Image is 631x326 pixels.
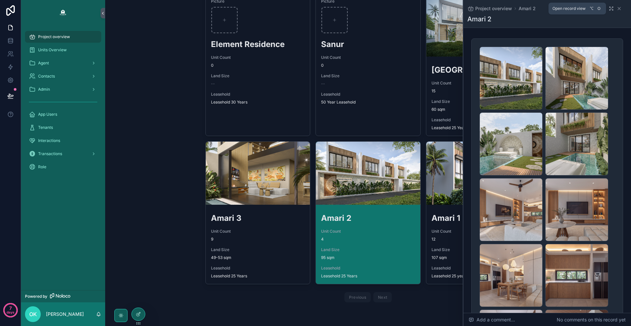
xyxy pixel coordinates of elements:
[9,305,12,312] p: 7
[206,142,310,205] div: AMARI-3-NEW-(4).jpg
[21,26,105,181] div: scrollable content
[25,122,101,133] a: Tenants
[25,161,101,173] a: Role
[205,141,311,284] a: Amari 3Unit Count9Land Size49-53 sqmLeaseholdLeasehold 25 Years
[211,229,305,234] span: Unit Count
[211,92,305,97] span: Leasehold
[432,213,526,223] h2: Amari 1
[25,83,101,95] a: Admin
[432,81,526,86] span: Unit Count
[321,55,415,60] span: Unit Count
[211,237,305,242] span: 9
[321,247,415,252] span: Land Size
[432,107,526,112] span: 60 sqm
[321,81,325,86] span: --
[432,266,526,271] span: Leasehold
[589,6,594,11] span: ⌥
[29,310,37,318] span: OK
[432,125,526,130] span: Leasehold 25 Years
[321,100,415,105] span: 50 Year Leasehold
[211,73,305,79] span: Land Size
[321,255,415,260] span: 95 sqm
[38,164,46,170] span: Role
[467,5,512,12] a: Project overview
[211,213,305,223] h2: Amari 3
[25,31,101,43] a: Project overview
[211,81,215,86] span: --
[21,290,105,302] a: Powered by
[467,14,491,24] h1: Amari 2
[7,308,14,317] p: days
[432,64,526,75] h2: [GEOGRAPHIC_DATA]
[321,63,415,68] span: 0
[25,57,101,69] a: Agent
[38,60,49,66] span: Agent
[211,247,305,252] span: Land Size
[321,229,415,234] span: Unit Count
[38,138,60,143] span: Interactions
[25,70,101,82] a: Contacts
[25,108,101,120] a: App Users
[211,39,305,50] h2: Element Residence
[596,6,601,11] span: O
[321,237,415,242] span: 4
[25,135,101,147] a: Interactions
[25,148,101,160] a: Transactions
[432,255,526,260] span: 107 sqm
[211,266,305,271] span: Leasehold
[552,6,586,11] span: Open record view
[25,294,47,299] span: Powered by
[25,44,101,56] a: Units Overview
[38,34,70,39] span: Project overview
[211,255,305,260] span: 49-53 sqm
[46,311,84,317] p: [PERSON_NAME]
[211,100,305,105] span: Leasehold 30 Years
[519,5,536,12] a: Amari 2
[557,316,626,323] span: No comments on this record yet
[321,39,415,50] h2: Sanur
[432,229,526,234] span: Unit Count
[426,142,531,205] div: Copy-of-F0A.png
[321,266,415,271] span: Leasehold
[38,112,57,117] span: App Users
[432,273,526,279] span: Leasehold 25 years
[469,316,515,323] span: Add a comment...
[321,73,415,79] span: Land Size
[432,88,526,94] span: 15
[432,117,526,123] span: Leasehold
[321,92,415,97] span: Leasehold
[321,213,415,223] h2: Amari 2
[426,141,531,284] a: Amari 1Unit Count12Land Size107 sqmLeaseholdLeasehold 25 years
[315,141,421,284] a: Amari 2Unit Count4Land Size95 sqmLeaseholdLeasehold 25 Years
[432,237,526,242] span: 12
[38,74,55,79] span: Contacts
[432,247,526,252] span: Land Size
[38,47,67,53] span: Units Overview
[432,99,526,104] span: Land Size
[58,8,68,18] img: App logo
[211,63,305,68] span: 0
[38,125,53,130] span: Tenants
[38,87,50,92] span: Admin
[321,273,415,279] span: Leasehold 25 Years
[38,151,62,156] span: Transactions
[316,142,420,205] div: 25.10.2024---PRPOPOSAL-DESIGN-VILLA-AMARI-2.7.png
[211,273,305,279] span: Leasehold 25 Years
[475,5,512,12] span: Project overview
[211,55,305,60] span: Unit Count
